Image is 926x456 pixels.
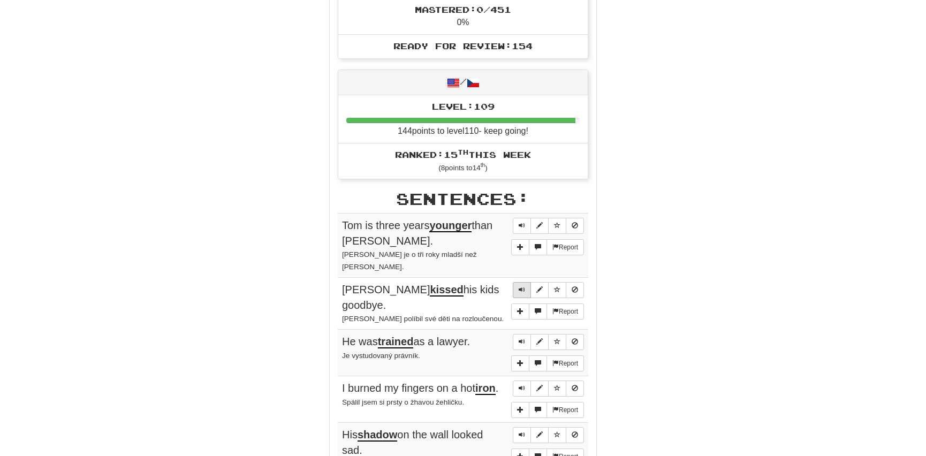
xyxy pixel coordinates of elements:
[338,190,588,208] h2: Sentences:
[566,218,584,234] button: Toggle ignore
[548,427,566,443] button: Toggle favorite
[513,218,584,234] div: Sentence controls
[513,282,584,298] div: Sentence controls
[566,427,584,443] button: Toggle ignore
[513,427,584,443] div: Sentence controls
[342,284,499,311] span: [PERSON_NAME] his kids goodbye.
[566,282,584,298] button: Toggle ignore
[513,282,531,298] button: Play sentence audio
[547,402,584,418] button: Report
[548,381,566,397] button: Toggle favorite
[511,239,584,255] div: More sentence controls
[513,427,531,443] button: Play sentence audio
[513,334,531,350] button: Play sentence audio
[511,402,529,418] button: Add sentence to collection
[530,381,549,397] button: Edit sentence
[530,282,549,298] button: Edit sentence
[513,218,531,234] button: Play sentence audio
[395,149,531,159] span: Ranked: 15 this week
[547,239,584,255] button: Report
[342,382,498,395] span: I burned my fingers on a hot .
[342,250,477,271] small: [PERSON_NAME] je o tři roky mladší než [PERSON_NAME].
[547,303,584,320] button: Report
[511,402,584,418] div: More sentence controls
[338,95,588,143] li: 144 points to level 110 - keep going!
[432,101,495,111] span: Level: 109
[511,355,529,371] button: Add sentence to collection
[566,334,584,350] button: Toggle ignore
[342,219,492,247] span: Tom is three years than [PERSON_NAME].
[342,336,470,348] span: He was as a lawyer.
[475,382,496,395] u: iron
[342,429,483,456] span: His on the wall looked sad.
[513,334,584,350] div: Sentence controls
[430,284,463,297] u: kissed
[530,334,549,350] button: Edit sentence
[511,239,529,255] button: Add sentence to collection
[548,218,566,234] button: Toggle favorite
[566,381,584,397] button: Toggle ignore
[481,162,485,168] sup: th
[415,4,511,14] span: Mastered: 0 / 451
[438,164,488,172] small: ( 8 points to 14 )
[511,355,584,371] div: More sentence controls
[530,427,549,443] button: Edit sentence
[378,336,414,348] u: trained
[547,355,584,371] button: Report
[342,352,420,360] small: Je vystudovaný právník.
[429,219,472,232] u: younger
[342,315,504,323] small: [PERSON_NAME] políbil své děti na rozloučenou.
[548,334,566,350] button: Toggle favorite
[511,303,584,320] div: More sentence controls
[338,70,588,95] div: /
[511,303,529,320] button: Add sentence to collection
[513,381,531,397] button: Play sentence audio
[513,381,584,397] div: Sentence controls
[458,148,468,156] sup: th
[393,41,533,51] span: Ready for Review: 154
[530,218,549,234] button: Edit sentence
[342,398,464,406] small: Spálil jsem si prsty o žhavou žehličku.
[548,282,566,298] button: Toggle favorite
[358,429,397,442] u: shadow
